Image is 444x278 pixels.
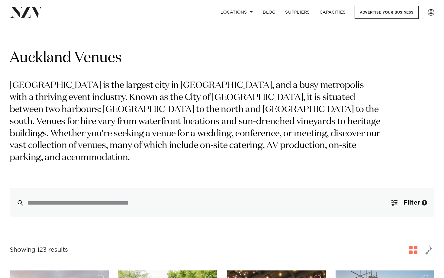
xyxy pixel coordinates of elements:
[10,80,383,164] p: [GEOGRAPHIC_DATA] is the largest city in [GEOGRAPHIC_DATA], and a busy metropolis with a thriving...
[315,6,351,19] a: Capacities
[355,6,419,19] a: Advertise your business
[10,245,68,255] div: Showing 123 results
[384,188,434,217] button: Filter1
[10,7,43,18] img: nzv-logo.png
[258,6,280,19] a: BLOG
[280,6,314,19] a: SUPPLIERS
[422,200,427,205] div: 1
[10,49,434,68] h1: Auckland Venues
[216,6,258,19] a: Locations
[404,200,420,206] span: Filter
